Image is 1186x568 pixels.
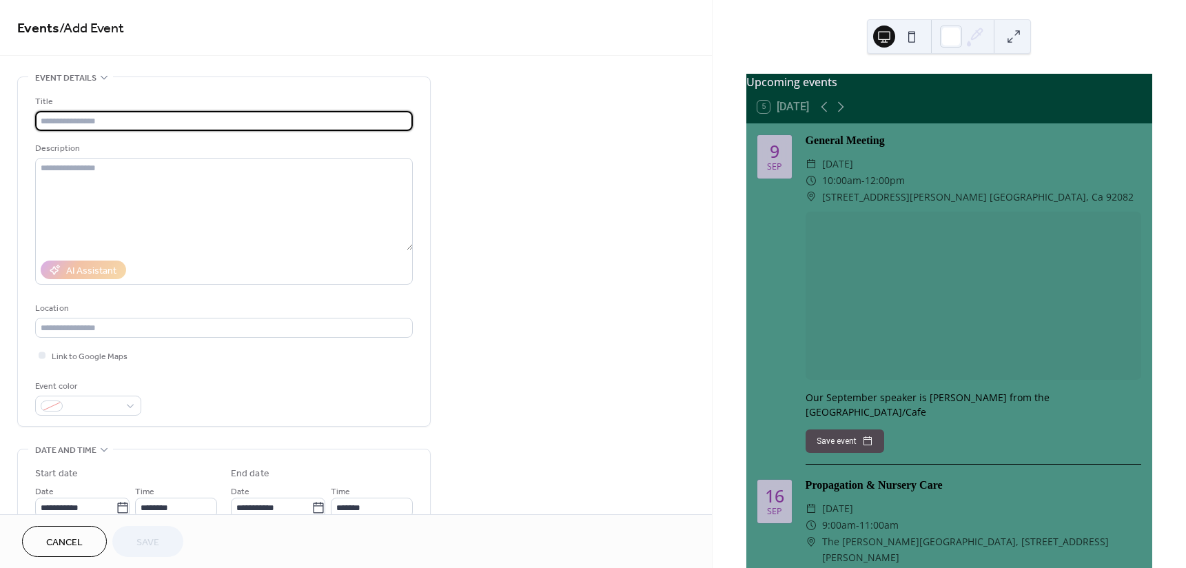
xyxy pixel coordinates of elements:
[35,141,410,156] div: Description
[822,500,853,517] span: [DATE]
[806,517,817,534] div: ​
[822,156,853,172] span: [DATE]
[331,485,350,499] span: Time
[35,94,410,109] div: Title
[22,526,107,557] button: Cancel
[35,443,96,458] span: Date and time
[806,189,817,205] div: ​
[822,517,856,534] span: 9:00am
[806,156,817,172] div: ​
[52,349,127,364] span: Link to Google Maps
[35,467,78,481] div: Start date
[822,189,1134,205] span: [STREET_ADDRESS][PERSON_NAME] [GEOGRAPHIC_DATA], Ca 92082
[767,507,782,516] div: Sep
[231,485,249,499] span: Date
[822,534,1141,567] span: The [PERSON_NAME][GEOGRAPHIC_DATA], [STREET_ADDRESS][PERSON_NAME]
[856,517,859,534] span: -
[35,485,54,499] span: Date
[35,379,139,394] div: Event color
[59,15,124,42] span: / Add Event
[767,163,782,172] div: Sep
[865,172,905,189] span: 12:00pm
[231,467,269,481] div: End date
[806,390,1141,419] div: Our September speaker is [PERSON_NAME] from the [GEOGRAPHIC_DATA]/Cafe
[806,429,884,453] button: Save event
[35,301,410,316] div: Location
[806,500,817,517] div: ​
[822,172,861,189] span: 10:00am
[806,172,817,189] div: ​
[806,132,1141,149] div: General Meeting
[17,15,59,42] a: Events
[806,534,817,550] div: ​
[35,71,96,85] span: Event details
[806,477,1141,494] div: Propagation & Nursery Care
[46,536,83,550] span: Cancel
[861,172,865,189] span: -
[746,74,1152,90] div: Upcoming events
[770,143,779,160] div: 9
[135,485,154,499] span: Time
[859,517,899,534] span: 11:00am
[765,487,784,505] div: 16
